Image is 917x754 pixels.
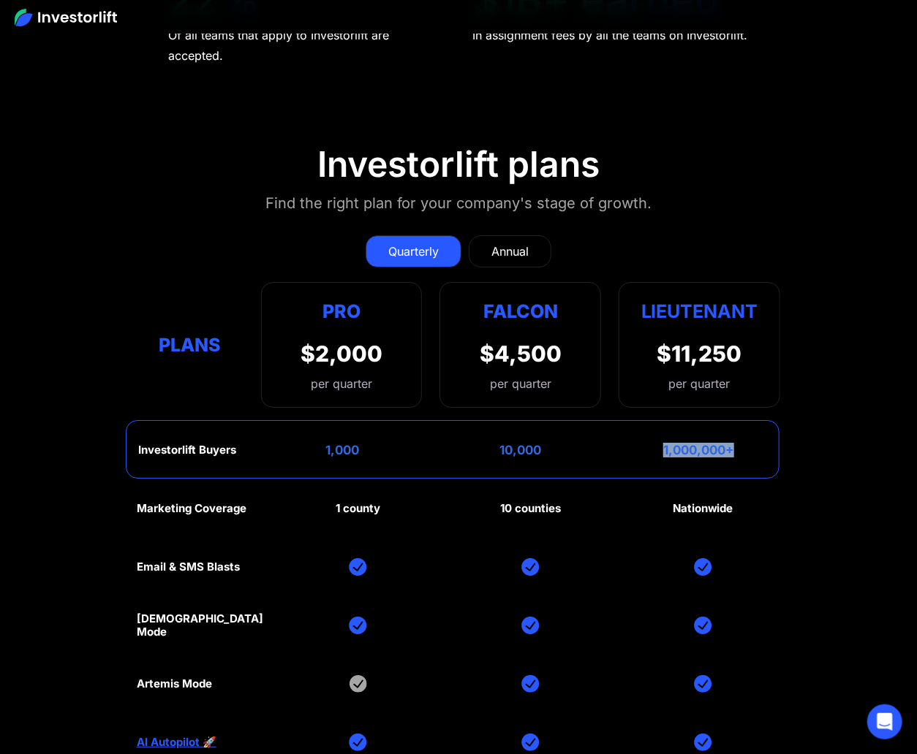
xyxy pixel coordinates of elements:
div: Plans [137,330,244,359]
div: Investorlift plans [317,143,600,186]
div: 10,000 [499,443,541,457]
div: 1,000 [325,443,359,457]
div: per quarter [669,375,731,392]
div: per quarter [490,375,551,392]
div: Find the right plan for your company's stage of growth. [265,191,652,215]
div: 1,000,000+ [663,443,734,457]
div: Quarterly [388,243,439,260]
div: Pro [301,297,382,326]
div: Of all teams that apply to Investorlift are accepted. [168,25,445,66]
div: $2,000 [301,340,382,367]
div: Investorlift Buyers [138,443,236,457]
a: AI Autopilot 🚀 [137,736,216,749]
div: In assignment fees by all the teams on Investorlift. [473,25,748,45]
div: $11,250 [657,340,742,367]
div: per quarter [301,375,382,392]
strong: Lieutenant [641,300,758,322]
div: Nationwide [673,502,733,515]
div: Falcon [483,297,558,326]
div: $4,500 [480,340,562,367]
div: Annual [491,243,529,260]
div: [DEMOGRAPHIC_DATA] Mode [137,612,263,639]
div: Email & SMS Blasts [137,560,240,574]
div: Artemis Mode [137,677,212,690]
div: Open Intercom Messenger [867,704,902,739]
div: 10 counties [500,502,561,515]
div: 1 county [336,502,380,515]
div: Marketing Coverage [137,502,246,515]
